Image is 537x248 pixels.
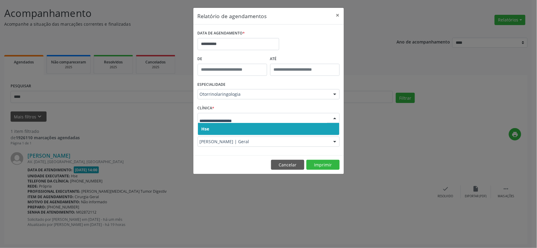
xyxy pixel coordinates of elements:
label: ESPECIALIDADE [198,80,226,89]
h5: Relatório de agendamentos [198,12,267,20]
label: CLÍNICA [198,104,215,113]
label: ATÉ [270,54,340,64]
span: Hse [202,126,209,132]
span: Otorrinolaringologia [200,91,327,97]
label: DATA DE AGENDAMENTO [198,29,245,38]
label: De [198,54,267,64]
button: Imprimir [306,160,340,170]
span: [PERSON_NAME] | Geral [200,139,327,145]
button: Close [332,8,344,23]
button: Cancelar [271,160,304,170]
